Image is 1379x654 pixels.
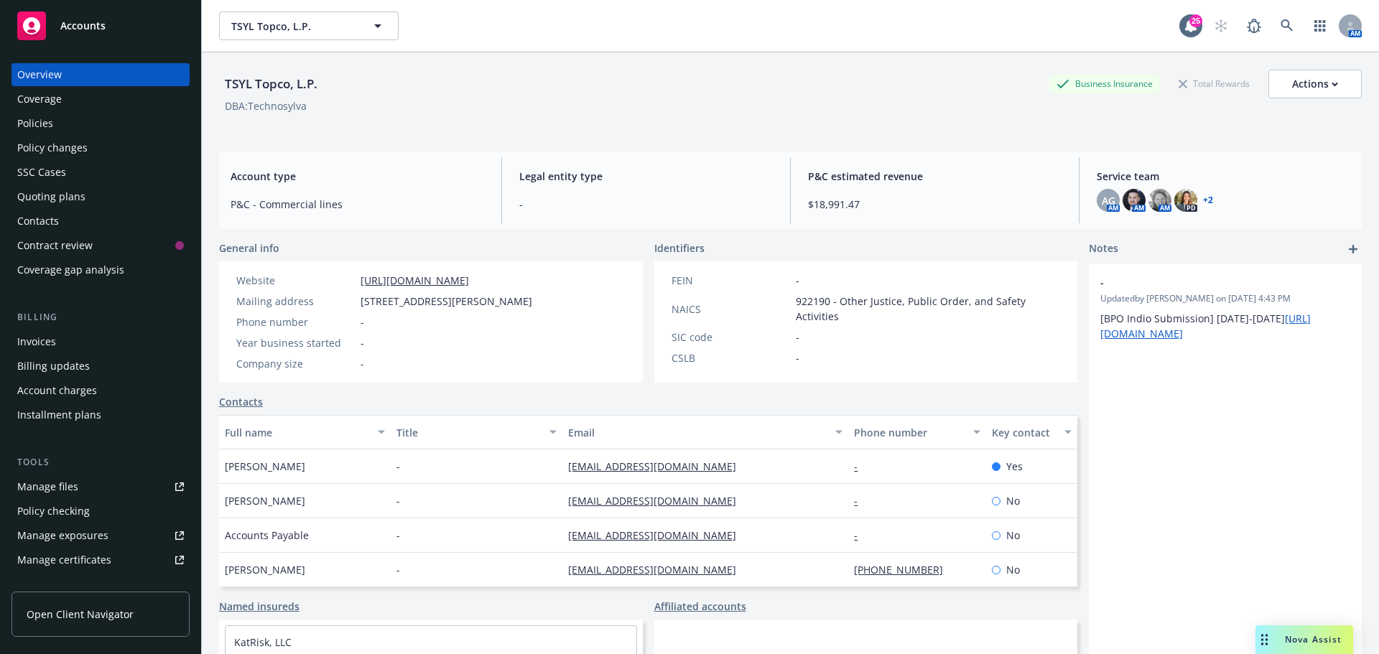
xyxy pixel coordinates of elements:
[1255,625,1273,654] div: Drag to move
[11,475,190,498] a: Manage files
[1285,633,1342,645] span: Nova Assist
[1006,562,1020,577] span: No
[1203,196,1213,205] a: +2
[1006,493,1020,508] span: No
[11,234,190,257] a: Contract review
[225,528,309,543] span: Accounts Payable
[60,20,106,32] span: Accounts
[854,459,869,473] a: -
[854,563,955,576] a: [PHONE_NUMBER]
[11,330,190,353] a: Invoices
[219,415,391,449] button: Full name
[361,274,469,287] a: [URL][DOMAIN_NAME]
[17,258,124,281] div: Coverage gap analysis
[11,258,190,281] a: Coverage gap analysis
[17,475,78,498] div: Manage files
[672,330,790,345] div: SIC code
[986,415,1077,449] button: Key contact
[11,88,190,111] a: Coverage
[854,528,869,542] a: -
[17,136,88,159] div: Policy changes
[11,310,190,324] div: Billing
[225,459,305,474] span: [PERSON_NAME]
[236,294,355,309] div: Mailing address
[568,563,748,576] a: [EMAIL_ADDRESS][DOMAIN_NAME]
[396,493,400,508] span: -
[225,493,305,508] span: [PERSON_NAME]
[11,403,190,426] a: Installment plans
[854,494,869,508] a: -
[1089,263,1362,352] div: -Updatedby [PERSON_NAME] on [DATE] 4:43 PM[BPO Indio Submission] [DATE]-[DATE][URL][DOMAIN_NAME]
[672,273,790,288] div: FEIN
[11,524,190,547] a: Manage exposures
[1268,70,1362,98] button: Actions
[1100,311,1350,341] p: [BPO Indio Submission] [DATE]-[DATE]
[11,112,190,135] a: Policies
[361,356,364,371] span: -
[808,169,1062,184] span: P&C estimated revenue
[568,425,827,440] div: Email
[219,11,399,40] button: TSYL Topco, L.P.
[27,607,134,622] span: Open Client Navigator
[396,562,400,577] span: -
[361,314,364,330] span: -
[1123,189,1146,212] img: photo
[391,415,562,449] button: Title
[1102,193,1115,208] span: AG
[796,273,799,288] span: -
[1049,75,1160,93] div: Business Insurance
[231,19,356,34] span: TSYL Topco, L.P.
[1148,189,1171,212] img: photo
[568,528,748,542] a: [EMAIL_ADDRESS][DOMAIN_NAME]
[11,210,190,233] a: Contacts
[17,63,62,86] div: Overview
[219,394,263,409] a: Contacts
[231,169,484,184] span: Account type
[519,169,773,184] span: Legal entity type
[654,240,705,256] span: Identifiers
[854,425,964,440] div: Phone number
[1171,75,1257,93] div: Total Rewards
[562,415,848,449] button: Email
[1089,240,1118,258] span: Notes
[361,335,364,350] span: -
[17,403,101,426] div: Installment plans
[17,524,108,547] div: Manage exposures
[17,330,56,353] div: Invoices
[17,210,59,233] div: Contacts
[654,599,746,614] a: Affiliated accounts
[17,500,90,523] div: Policy checking
[234,635,292,649] a: KatRisk, LLC
[672,302,790,317] div: NAICS
[1306,11,1334,40] a: Switch app
[1174,189,1197,212] img: photo
[1006,528,1020,543] span: No
[11,573,190,596] a: Manage claims
[17,548,111,571] div: Manage certificates
[796,294,1061,324] span: 922190 - Other Justice, Public Order, and Safety Activities
[992,425,1056,440] div: Key contact
[11,548,190,571] a: Manage certificates
[1100,292,1350,305] span: Updated by [PERSON_NAME] on [DATE] 4:43 PM
[396,528,400,543] span: -
[225,425,369,440] div: Full name
[17,234,93,257] div: Contract review
[1006,459,1023,474] span: Yes
[796,330,799,345] span: -
[11,500,190,523] a: Policy checking
[11,355,190,378] a: Billing updates
[219,240,279,256] span: General info
[219,75,323,93] div: TSYL Topco, L.P.
[672,350,790,365] div: CSLB
[1207,11,1235,40] a: Start snowing
[231,197,484,212] span: P&C - Commercial lines
[1097,169,1350,184] span: Service team
[225,562,305,577] span: [PERSON_NAME]
[11,136,190,159] a: Policy changes
[17,355,90,378] div: Billing updates
[1345,240,1362,258] a: add
[808,197,1062,212] span: $18,991.47
[568,494,748,508] a: [EMAIL_ADDRESS][DOMAIN_NAME]
[219,599,300,614] a: Named insureds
